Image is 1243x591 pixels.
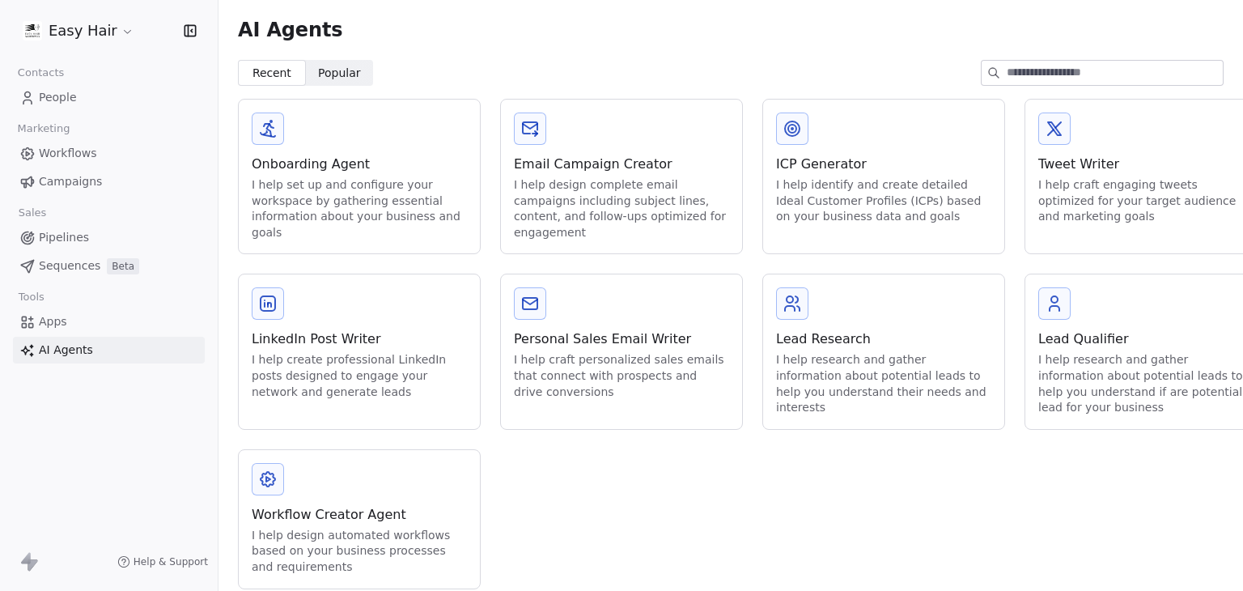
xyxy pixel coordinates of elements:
[11,61,71,85] span: Contacts
[252,155,467,174] div: Onboarding Agent
[13,337,205,364] a: AI Agents
[11,285,51,309] span: Tools
[252,505,467,525] div: Workflow Creator Agent
[13,140,205,167] a: Workflows
[39,173,102,190] span: Campaigns
[514,177,729,240] div: I help design complete email campaigns including subject lines, content, and follow-ups optimized...
[252,177,467,240] div: I help set up and configure your workspace by gathering essential information about your business...
[514,155,729,174] div: Email Campaign Creator
[238,18,342,42] span: AI Agents
[514,352,729,400] div: I help craft personalized sales emails that connect with prospects and drive conversions
[39,257,100,274] span: Sequences
[13,224,205,251] a: Pipelines
[776,177,991,225] div: I help identify and create detailed Ideal Customer Profiles (ICPs) based on your business data an...
[514,330,729,349] div: Personal Sales Email Writer
[107,258,139,274] span: Beta
[39,229,89,246] span: Pipelines
[19,17,138,45] button: Easy Hair
[252,330,467,349] div: LinkedIn Post Writer
[11,201,53,225] span: Sales
[117,555,208,568] a: Help & Support
[776,352,991,415] div: I help research and gather information about potential leads to help you understand their needs a...
[13,168,205,195] a: Campaigns
[39,342,93,359] span: AI Agents
[13,253,205,279] a: SequencesBeta
[252,528,467,576] div: I help design automated workflows based on your business processes and requirements
[13,84,205,111] a: People
[252,352,467,400] div: I help create professional LinkedIn posts designed to engage your network and generate leads
[39,145,97,162] span: Workflows
[49,20,117,41] span: Easy Hair
[39,313,67,330] span: Apps
[318,65,361,82] span: Popular
[776,155,991,174] div: ICP Generator
[776,330,991,349] div: Lead Research
[134,555,208,568] span: Help & Support
[39,89,77,106] span: People
[11,117,77,141] span: Marketing
[23,21,42,40] img: logoforcircle.jpg
[13,308,205,335] a: Apps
